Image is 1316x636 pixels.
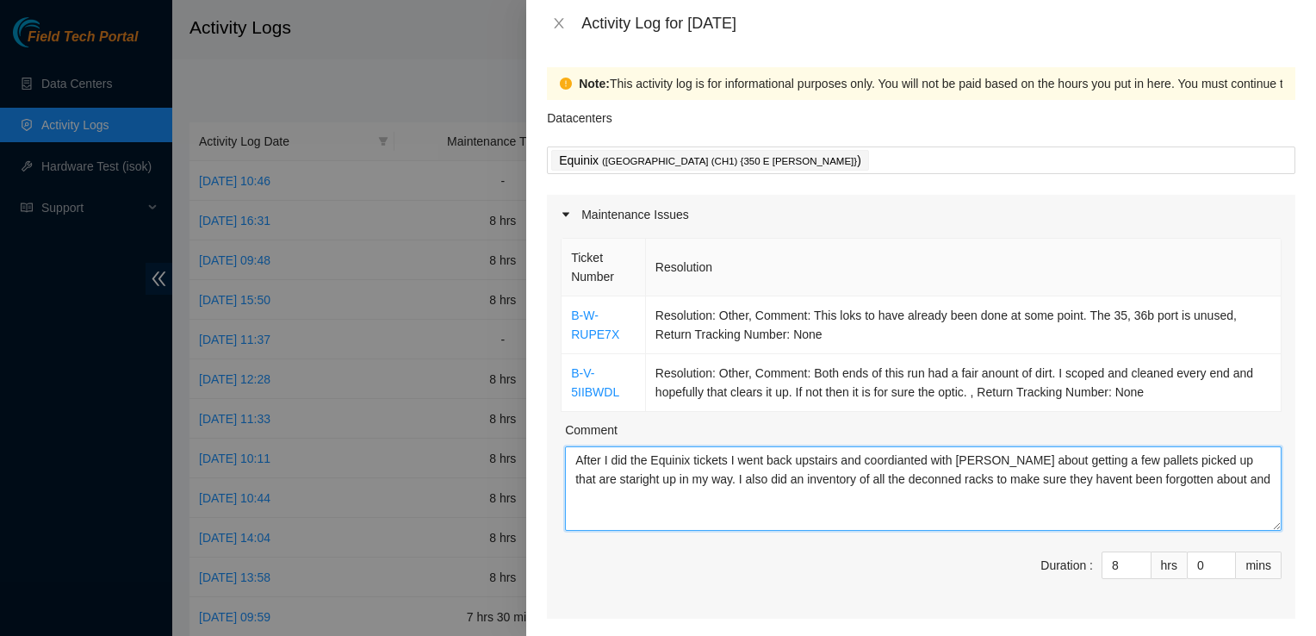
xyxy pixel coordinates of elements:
[646,239,1282,296] th: Resolution
[579,74,610,93] strong: Note:
[565,421,618,440] label: Comment
[547,100,611,128] p: Datacenters
[1236,552,1282,579] div: mins
[562,239,646,296] th: Ticket Number
[552,16,566,30] span: close
[561,209,571,220] span: caret-right
[1040,556,1093,575] div: Duration :
[571,309,619,341] a: B-W-RUPE7X
[581,14,1295,33] div: Activity Log for [DATE]
[560,78,572,90] span: exclamation-circle
[565,446,1282,531] textarea: Comment
[547,16,571,32] button: Close
[1151,552,1188,579] div: hrs
[646,354,1282,412] td: Resolution: Other, Comment: Both ends of this run had a fair anount of dirt. I scoped and cleaned...
[559,151,861,171] p: Equinix )
[547,195,1295,234] div: Maintenance Issues
[602,156,857,166] span: ( [GEOGRAPHIC_DATA] (CH1) {350 E [PERSON_NAME]}
[571,366,619,399] a: B-V-5IIBWDL
[646,296,1282,354] td: Resolution: Other, Comment: This loks to have already been done at some point. The 35, 36b port i...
